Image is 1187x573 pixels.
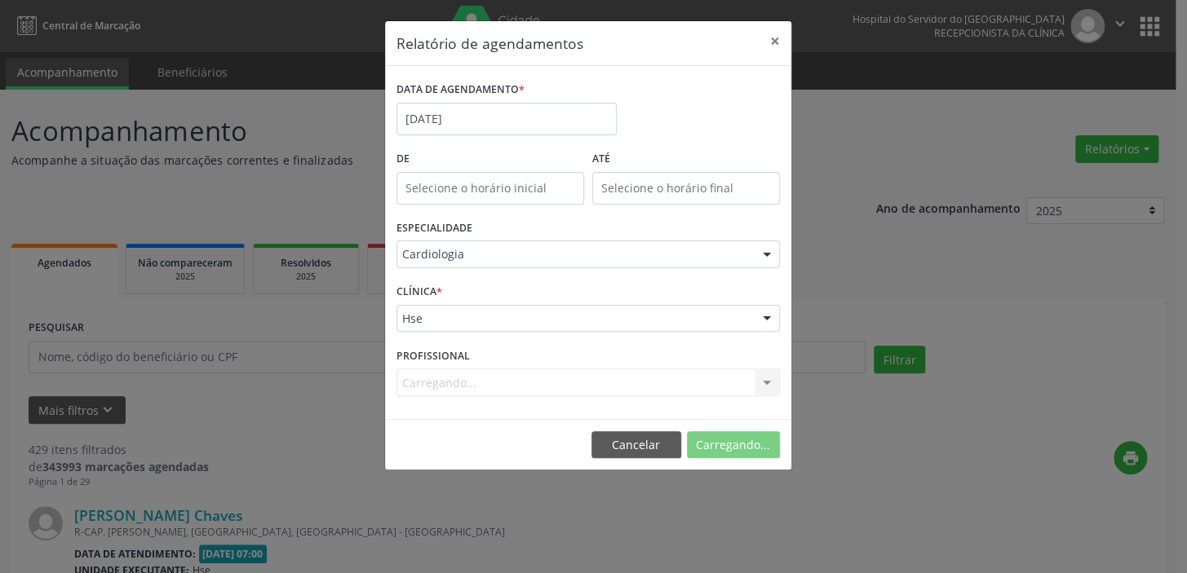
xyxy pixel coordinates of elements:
input: Selecione o horário inicial [396,172,584,205]
label: ATÉ [592,147,780,172]
button: Cancelar [591,431,681,459]
label: ESPECIALIDADE [396,216,472,241]
h5: Relatório de agendamentos [396,33,583,54]
label: CLÍNICA [396,280,442,305]
span: Hse [402,311,746,327]
label: PROFISSIONAL [396,343,470,368]
input: Selecione uma data ou intervalo [396,103,617,135]
input: Selecione o horário final [592,172,780,205]
button: Close [759,21,791,61]
label: DATA DE AGENDAMENTO [396,77,525,103]
label: De [396,147,584,172]
span: Cardiologia [402,246,746,262]
button: Carregando... [687,431,780,459]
